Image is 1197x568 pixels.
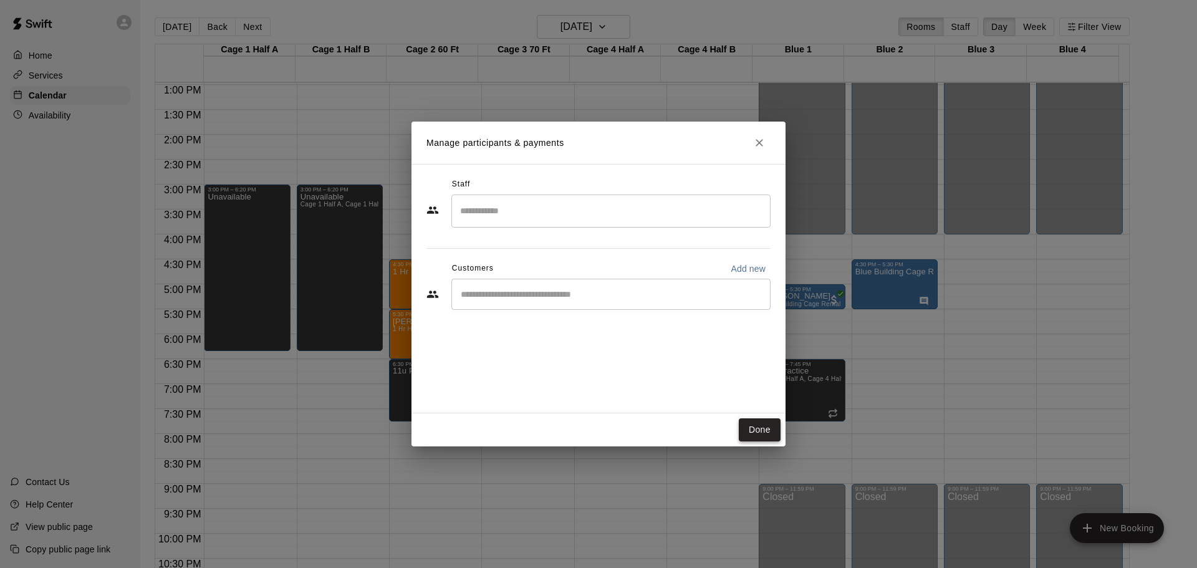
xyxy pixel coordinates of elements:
[426,288,439,301] svg: Customers
[451,195,771,228] div: Search staff
[426,204,439,216] svg: Staff
[739,418,781,441] button: Done
[452,259,494,279] span: Customers
[452,175,470,195] span: Staff
[726,259,771,279] button: Add new
[748,132,771,154] button: Close
[451,279,771,310] div: Start typing to search customers...
[731,262,766,275] p: Add new
[426,137,564,150] p: Manage participants & payments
